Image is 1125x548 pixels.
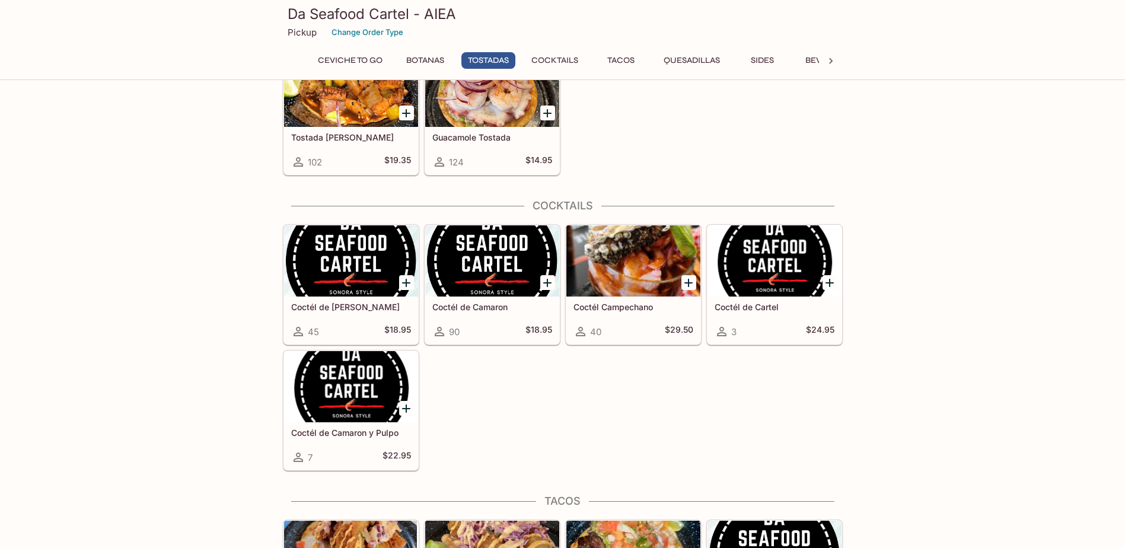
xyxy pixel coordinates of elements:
[590,326,601,337] span: 40
[399,106,414,120] button: Add Tostada la Basta
[799,52,861,69] button: Beverages
[573,302,693,312] h5: Coctél Campechano
[383,450,411,464] h5: $22.95
[566,225,700,297] div: Coctél Campechano
[326,23,409,42] button: Change Order Type
[291,302,411,312] h5: Coctél de [PERSON_NAME]
[384,324,411,339] h5: $18.95
[461,52,515,69] button: Tostadas
[707,225,842,297] div: Coctél de Cartel
[594,52,648,69] button: Tacos
[288,5,838,23] h3: Da Seafood Cartel - AIEA
[425,225,559,297] div: Coctél de Camaron
[449,326,460,337] span: 90
[806,324,834,339] h5: $24.95
[540,106,555,120] button: Add Guacamole Tostada
[525,324,552,339] h5: $18.95
[657,52,726,69] button: Quesadillas
[665,324,693,339] h5: $29.50
[291,428,411,438] h5: Coctél de Camaron y Pulpo
[399,275,414,290] button: Add Coctél de Ceviche
[540,275,555,290] button: Add Coctél de Camaron
[731,326,737,337] span: 3
[283,351,419,470] a: Coctél de Camaron y Pulpo7$22.95
[283,55,419,175] a: Tostada [PERSON_NAME]102$19.35
[736,52,789,69] button: Sides
[284,56,418,127] div: Tostada la Basta
[823,275,837,290] button: Add Coctél de Cartel
[399,52,452,69] button: Botanas
[284,225,418,297] div: Coctél de Ceviche
[291,132,411,142] h5: Tostada [PERSON_NAME]
[308,326,319,337] span: 45
[525,52,585,69] button: Cocktails
[449,157,464,168] span: 124
[425,56,559,127] div: Guacamole Tostada
[525,155,552,169] h5: $14.95
[283,225,419,345] a: Coctél de [PERSON_NAME]45$18.95
[707,225,842,345] a: Coctél de Cartel3$24.95
[311,52,389,69] button: Ceviche To Go
[308,157,322,168] span: 102
[715,302,834,312] h5: Coctél de Cartel
[432,132,552,142] h5: Guacamole Tostada
[288,27,317,38] p: Pickup
[425,225,560,345] a: Coctél de Camaron90$18.95
[399,401,414,416] button: Add Coctél de Camaron y Pulpo
[283,199,843,212] h4: Cocktails
[308,452,313,463] span: 7
[283,495,843,508] h4: Tacos
[425,55,560,175] a: Guacamole Tostada124$14.95
[284,351,418,422] div: Coctél de Camaron y Pulpo
[432,302,552,312] h5: Coctél de Camaron
[384,155,411,169] h5: $19.35
[681,275,696,290] button: Add Coctél Campechano
[566,225,701,345] a: Coctél Campechano40$29.50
